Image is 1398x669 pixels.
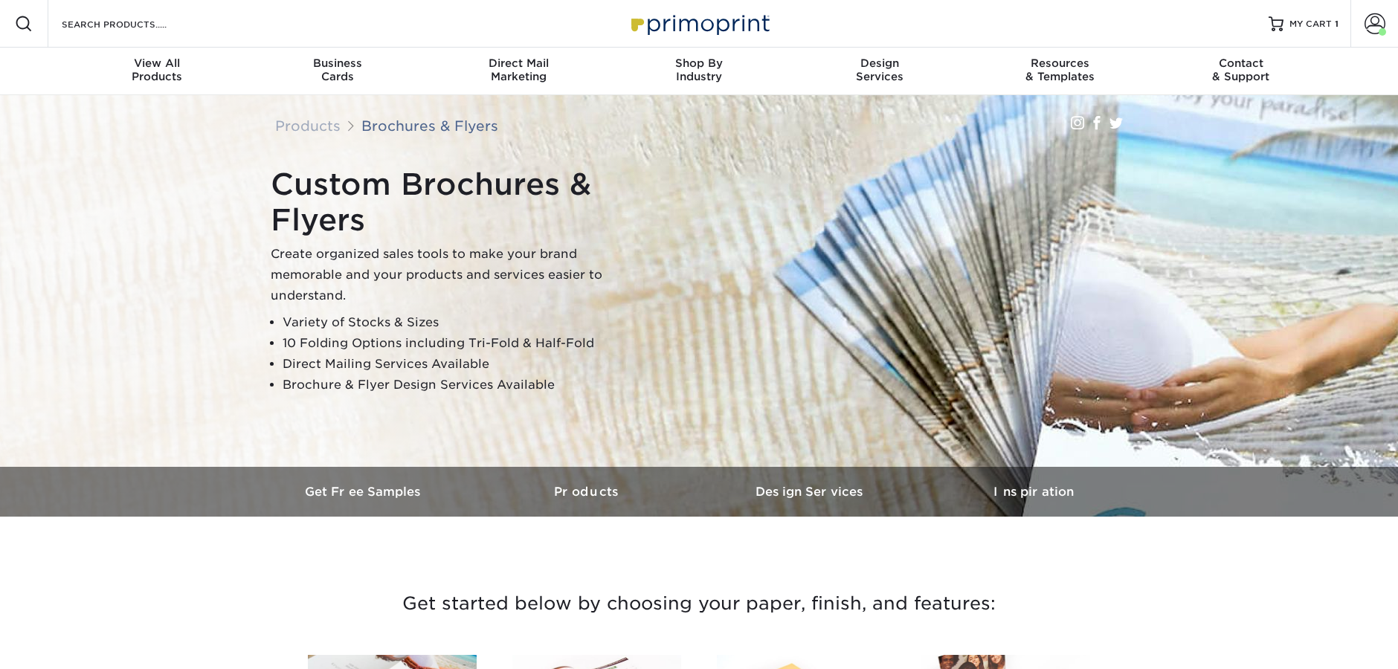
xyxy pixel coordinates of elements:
[970,56,1150,70] span: Resources
[1289,18,1332,30] span: MY CART
[67,56,248,83] div: Products
[699,485,922,499] h3: Design Services
[428,56,609,70] span: Direct Mail
[428,56,609,83] div: Marketing
[67,48,248,95] a: View AllProducts
[970,48,1150,95] a: Resources& Templates
[264,570,1134,637] h3: Get started below by choosing your paper, finish, and features:
[970,56,1150,83] div: & Templates
[428,48,609,95] a: Direct MailMarketing
[476,467,699,517] a: Products
[609,56,790,70] span: Shop By
[476,485,699,499] h3: Products
[922,467,1145,517] a: Inspiration
[609,56,790,83] div: Industry
[271,167,642,238] h1: Custom Brochures & Flyers
[248,56,428,70] span: Business
[248,48,428,95] a: BusinessCards
[1150,56,1331,70] span: Contact
[283,312,642,333] li: Variety of Stocks & Sizes
[609,48,790,95] a: Shop ByIndustry
[253,467,476,517] a: Get Free Samples
[699,467,922,517] a: Design Services
[789,56,970,70] span: Design
[271,244,642,306] p: Create organized sales tools to make your brand memorable and your products and services easier t...
[789,48,970,95] a: DesignServices
[922,485,1145,499] h3: Inspiration
[67,56,248,70] span: View All
[1150,48,1331,95] a: Contact& Support
[625,7,773,39] img: Primoprint
[361,117,498,134] a: Brochures & Flyers
[275,117,341,134] a: Products
[789,56,970,83] div: Services
[60,15,205,33] input: SEARCH PRODUCTS.....
[1335,19,1339,29] span: 1
[283,333,642,354] li: 10 Folding Options including Tri-Fold & Half-Fold
[1150,56,1331,83] div: & Support
[253,485,476,499] h3: Get Free Samples
[248,56,428,83] div: Cards
[283,375,642,395] li: Brochure & Flyer Design Services Available
[283,354,642,375] li: Direct Mailing Services Available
